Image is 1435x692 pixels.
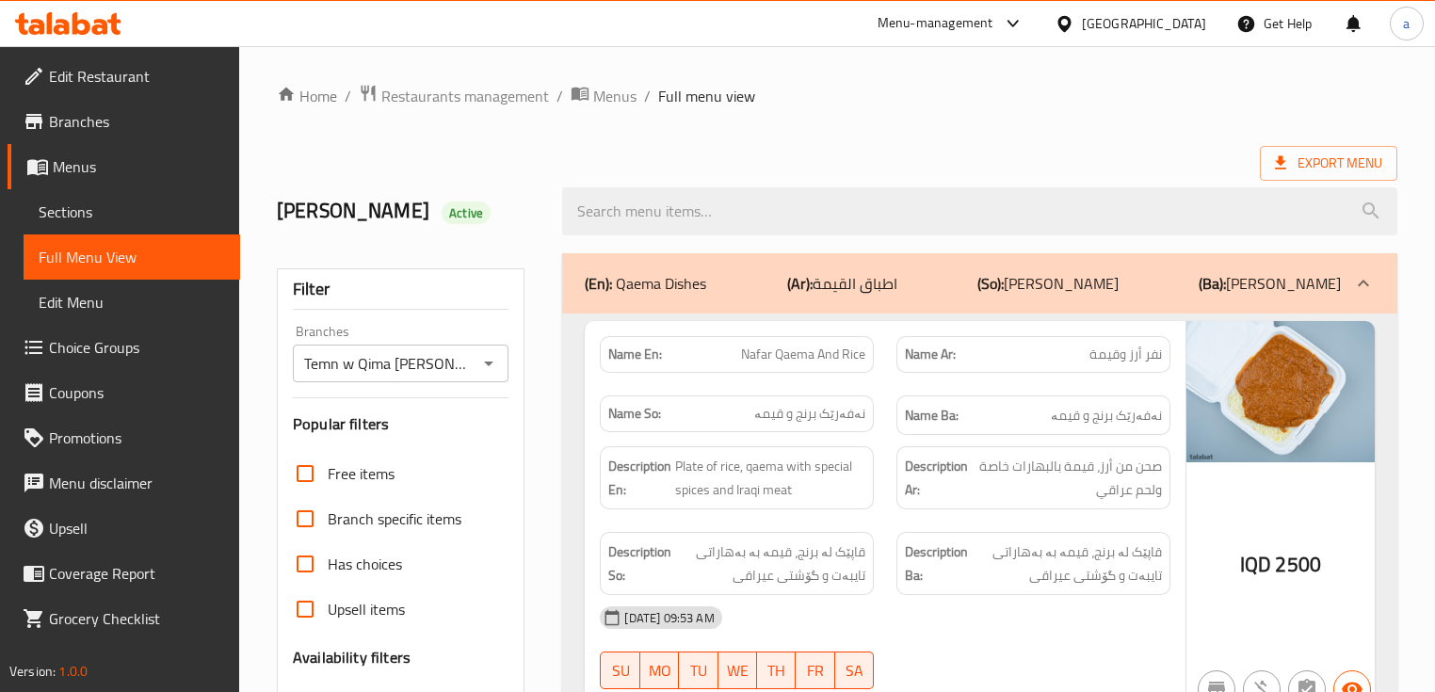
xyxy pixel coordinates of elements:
span: Active [442,204,491,222]
p: اطباق القيمة [787,272,897,295]
span: نەفەرێک برنج و قیمە [1051,404,1162,427]
span: نەفەرێک برنج و قیمە [754,404,865,424]
span: TH [765,657,788,684]
a: Home [277,85,337,107]
a: Coupons [8,370,240,415]
h3: Popular filters [293,413,508,435]
span: Promotions [49,426,225,449]
h2: [PERSON_NAME] [277,197,540,225]
p: [PERSON_NAME] [977,272,1119,295]
div: [GEOGRAPHIC_DATA] [1082,13,1206,34]
a: Edit Restaurant [8,54,240,99]
span: MO [648,657,671,684]
b: (Ba): [1199,269,1226,298]
span: Plate of rice, qaema with special spices and Iraqi meat [675,455,865,501]
input: search [562,187,1396,235]
a: Grocery Checklist [8,596,240,641]
li: / [644,85,651,107]
div: Filter [293,269,508,310]
span: 2500 [1275,546,1321,583]
span: Menus [593,85,637,107]
li: / [556,85,563,107]
span: WE [726,657,750,684]
span: FR [803,657,827,684]
a: Menu disclaimer [8,460,240,506]
span: Has choices [328,553,402,575]
span: قاپێک لە برنج، قیمە بە بەهاراتی تایبەت و گۆشتی عیراقی [972,540,1162,587]
span: Menu disclaimer [49,472,225,494]
span: SU [608,657,632,684]
span: Menus [53,155,225,178]
a: Sections [24,189,240,234]
span: صحن من أرز، قيمة بالبهارات خاصة ولحم عراقي [972,455,1162,501]
span: SA [843,657,866,684]
span: Export Menu [1260,146,1397,181]
li: / [345,85,351,107]
a: Upsell [8,506,240,551]
strong: Description En: [608,455,671,501]
button: SU [600,652,639,689]
span: Grocery Checklist [49,607,225,630]
a: Promotions [8,415,240,460]
span: Upsell items [328,598,405,620]
a: Branches [8,99,240,144]
span: Version: [9,659,56,684]
strong: Description Ba: [905,540,968,587]
h3: Availability filters [293,647,411,668]
span: Coupons [49,381,225,404]
span: a [1403,13,1410,34]
span: Sections [39,201,225,223]
span: Full Menu View [39,246,225,268]
span: Nafar Qaema And Rice [741,345,865,364]
p: [PERSON_NAME] [1199,272,1341,295]
button: Open [476,350,502,377]
a: Coverage Report [8,551,240,596]
a: Menus [8,144,240,189]
strong: Description Ar: [905,455,968,501]
div: (En): Qaema Dishes(Ar):اطباق القيمة(So):[PERSON_NAME](Ba):[PERSON_NAME] [562,253,1396,314]
span: Edit Menu [39,291,225,314]
b: (So): [977,269,1004,298]
b: (En): [585,269,612,298]
strong: Description So: [608,540,671,587]
span: قاپێک لە برنج، قیمە بە بەهاراتی تایبەت و گۆشتی عیراقی [675,540,865,587]
p: Qaema Dishes [585,272,706,295]
span: Full menu view [658,85,755,107]
button: MO [640,652,679,689]
span: 1.0.0 [58,659,88,684]
button: FR [796,652,834,689]
span: Free items [328,462,395,485]
span: Branch specific items [328,507,461,530]
span: IQD [1240,546,1271,583]
div: Menu-management [878,12,993,35]
span: Edit Restaurant [49,65,225,88]
span: Export Menu [1275,152,1382,175]
div: Active [442,201,491,224]
nav: breadcrumb [277,84,1397,108]
a: Choice Groups [8,325,240,370]
span: TU [686,657,710,684]
button: TH [757,652,796,689]
span: Coverage Report [49,562,225,585]
strong: Name So: [608,404,661,424]
a: Full Menu View [24,234,240,280]
a: Restaurants management [359,84,549,108]
strong: Name En: [608,345,662,364]
strong: Name Ar: [905,345,956,364]
button: SA [835,652,874,689]
span: Branches [49,110,225,133]
b: (Ar): [787,269,813,298]
button: TU [679,652,717,689]
span: نفر أرز وقيمة [1089,345,1162,364]
img: Temn_w_Qima_Barkart_Al_Ha638936139793051512.jpg [1186,321,1375,462]
a: Edit Menu [24,280,240,325]
a: Menus [571,84,637,108]
span: Upsell [49,517,225,539]
span: Choice Groups [49,336,225,359]
button: WE [718,652,757,689]
strong: Name Ba: [905,404,959,427]
span: [DATE] 09:53 AM [617,609,721,627]
span: Restaurants management [381,85,549,107]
